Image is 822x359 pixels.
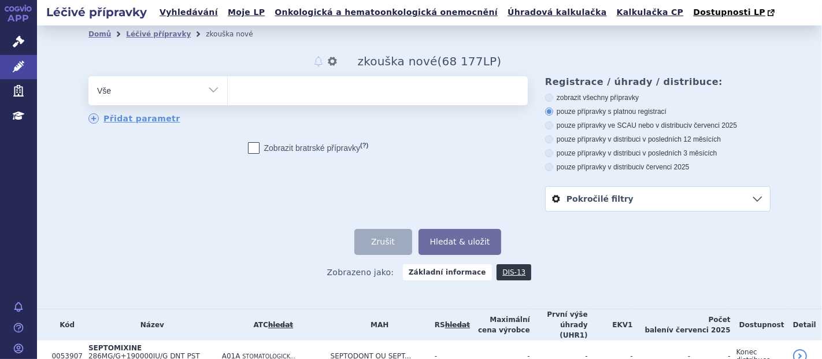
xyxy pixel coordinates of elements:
a: Pokročilé filtry [546,187,770,211]
th: Počet balení [633,309,731,341]
a: Přidat parametr [88,113,180,124]
th: Dostupnost [731,309,787,341]
button: Hledat & uložit [419,229,502,255]
span: v červenci 2025 [688,121,737,129]
label: Zobrazit bratrské přípravky [248,142,369,154]
th: EKV1 [588,309,633,341]
a: DIS-13 [497,264,531,280]
a: vyhledávání obsahuje příliš mnoho referenčních skupin [445,321,470,329]
del: hledat [445,321,470,329]
label: zobrazit všechny přípravky [545,93,771,102]
span: ( LP) [438,54,502,68]
span: v červenci 2025 [640,163,689,171]
label: pouze přípravky v distribuci v posledních 12 měsících [545,135,771,144]
a: Dostupnosti LP [690,5,780,21]
button: nastavení [327,54,338,68]
a: Onkologická a hematoonkologická onemocnění [271,5,501,20]
label: pouze přípravky s platnou registrací [545,107,771,116]
span: SEPTOMIXINE [88,344,142,352]
button: Zrušit [354,229,412,255]
th: Kód [46,309,82,341]
a: Moje LP [224,5,268,20]
th: ATC [216,309,325,341]
span: Zobrazeno jako: [327,264,394,280]
span: v červenci 2025 [669,326,730,334]
a: Domů [88,30,111,38]
th: Maximální cena výrobce [470,309,530,341]
button: notifikace [313,54,324,68]
th: První výše úhrady (UHR1) [530,309,588,341]
span: Dostupnosti LP [693,8,765,17]
label: pouze přípravky ve SCAU nebo v distribuci [545,121,771,130]
a: Kalkulačka CP [613,5,687,20]
th: Název [83,309,216,341]
a: Úhradová kalkulačka [504,5,610,20]
a: vyhledávání obsahuje příliš mnoho ATC skupin [268,321,293,329]
li: zkouška nové [206,25,268,43]
label: pouze přípravky v distribuci v posledních 3 měsících [545,149,771,158]
h3: Registrace / úhrady / distribuce: [545,76,771,87]
th: MAH [325,309,429,341]
th: RS [429,309,470,341]
a: Léčivé přípravky [126,30,191,38]
a: Vyhledávání [156,5,221,20]
abbr: (?) [360,142,368,149]
del: hledat [268,321,293,329]
th: Detail [787,309,822,341]
span: 68 177 [442,54,483,68]
strong: Základní informace [403,264,492,280]
span: zkouška nové [358,54,438,68]
h2: Léčivé přípravky [37,4,156,20]
label: pouze přípravky v distribuci [545,162,771,172]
